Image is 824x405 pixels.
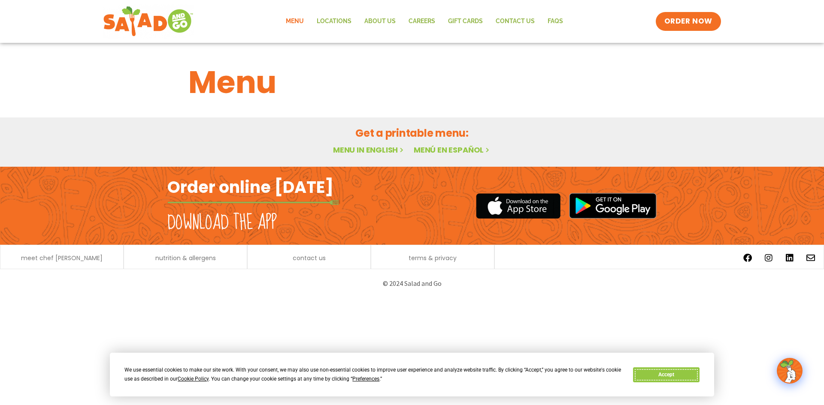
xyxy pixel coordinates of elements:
a: contact us [293,255,326,261]
span: ORDER NOW [664,16,712,27]
a: GIFT CARDS [442,12,489,31]
a: Menu [279,12,310,31]
h1: Menu [188,59,636,105]
div: We use essential cookies to make our site work. With your consent, we may also use non-essential ... [124,366,623,384]
nav: Menu [279,12,570,31]
img: new-SAG-logo-768×292 [103,4,194,39]
a: terms & privacy [409,255,457,261]
h2: Order online [DATE] [167,177,333,198]
a: About Us [358,12,402,31]
a: nutrition & allergens [155,255,216,261]
p: © 2024 Salad and Go [172,278,652,289]
img: appstore [476,192,560,220]
a: Menu in English [333,144,405,155]
a: Menú en español [414,144,491,155]
a: Contact Us [489,12,541,31]
img: wpChatIcon [778,359,802,383]
img: fork [167,200,339,205]
a: meet chef [PERSON_NAME] [21,255,103,261]
img: google_play [569,193,657,219]
a: Careers [402,12,442,31]
div: Cookie Consent Prompt [110,353,714,396]
h2: Download the app [167,211,277,235]
a: Locations [310,12,358,31]
a: ORDER NOW [656,12,721,31]
span: Preferences [352,376,379,382]
button: Accept [633,367,699,382]
h2: Get a printable menu: [188,126,636,141]
span: Cookie Policy [178,376,209,382]
a: FAQs [541,12,570,31]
